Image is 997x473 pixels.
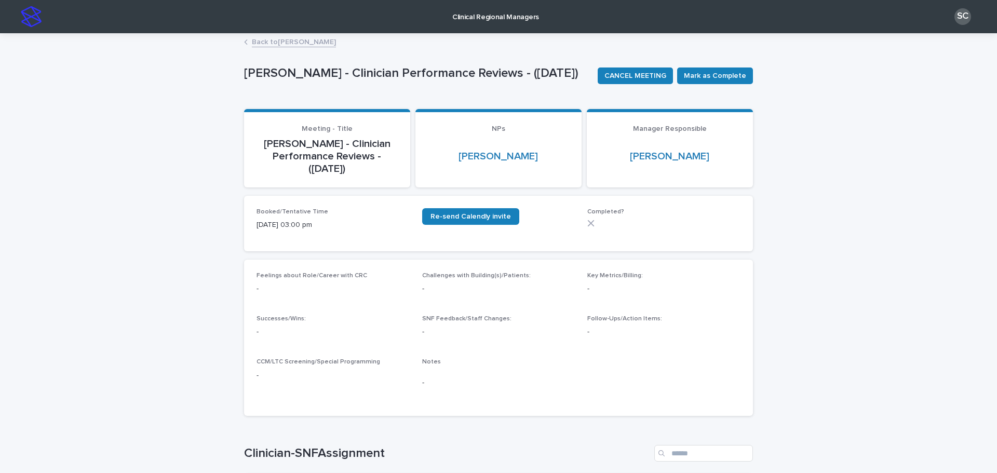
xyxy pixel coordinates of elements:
a: [PERSON_NAME] [459,150,538,163]
p: - [422,283,575,294]
span: Booked/Tentative Time [257,209,328,215]
span: NPs [492,125,505,132]
p: - [257,370,410,381]
a: [PERSON_NAME] [630,150,709,163]
p: - [257,327,410,337]
button: CANCEL MEETING [598,67,673,84]
span: Notes [422,359,441,365]
button: Mark as Complete [677,67,753,84]
p: - [257,283,410,294]
a: Re-send Calendly invite [422,208,519,225]
span: Completed? [587,209,624,215]
p: - [587,283,740,294]
p: - [587,327,740,337]
img: stacker-logo-s-only.png [21,6,42,27]
span: Manager Responsible [633,125,707,132]
span: Challenges with Building(s)/Patients: [422,273,531,279]
span: Re-send Calendly invite [430,213,511,220]
span: Successes/Wins: [257,316,306,322]
input: Search [654,445,753,462]
a: Back to[PERSON_NAME] [252,35,336,47]
p: - [422,377,575,388]
span: Meeting - Title [302,125,353,132]
span: CANCEL MEETING [604,71,666,81]
span: Feelings about Role/Career with CRC [257,273,367,279]
span: Key Metrics/Billing: [587,273,643,279]
p: - [422,327,575,337]
span: CCM/LTC Screening/Special Programming [257,359,380,365]
span: Follow-Ups/Action Items: [587,316,662,322]
p: [PERSON_NAME] - Clinician Performance Reviews - ([DATE]) [244,66,589,81]
p: [PERSON_NAME] - Clinician Performance Reviews - ([DATE]) [257,138,398,175]
p: [DATE] 03:00 pm [257,220,410,231]
span: Mark as Complete [684,71,746,81]
span: SNF Feedback/Staff Changes: [422,316,511,322]
h1: Clinician-SNFAssignment [244,446,650,461]
div: SC [954,8,971,25]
